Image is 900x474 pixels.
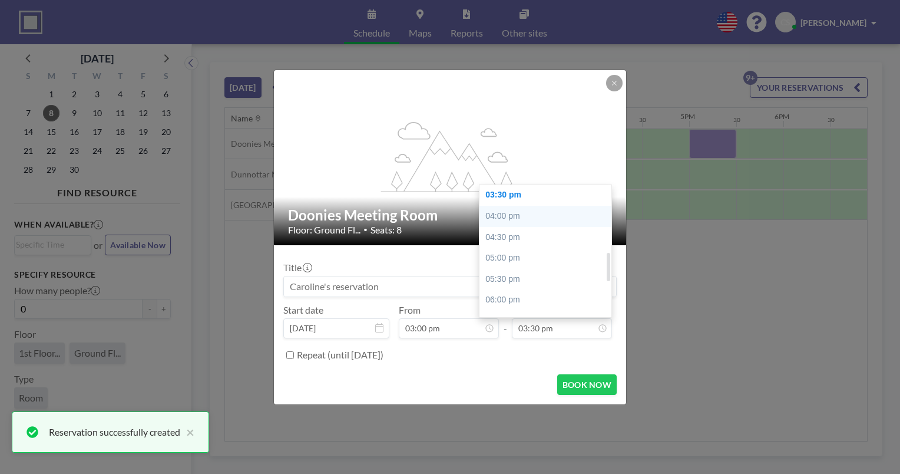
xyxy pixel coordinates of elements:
button: close [180,425,194,439]
label: Start date [283,304,323,316]
div: 05:30 pm [479,269,617,290]
span: - [504,308,507,334]
div: Reservation successfully created [49,425,180,439]
h2: Doonies Meeting Room [288,206,613,224]
div: 04:00 pm [479,206,617,227]
g: flex-grow: 1.2; [381,121,520,192]
div: 06:30 pm [479,311,617,332]
label: From [399,304,421,316]
label: Title [283,262,311,274]
div: 03:30 pm [479,185,617,206]
span: Floor: Ground Fl... [288,224,360,236]
div: 05:00 pm [479,248,617,269]
label: Repeat (until [DATE]) [297,349,383,361]
div: 04:30 pm [479,227,617,248]
button: BOOK NOW [557,374,617,395]
span: • [363,225,368,234]
input: Caroline's reservation [284,276,616,297]
span: Seats: 8 [370,224,402,236]
div: 06:00 pm [479,289,617,311]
